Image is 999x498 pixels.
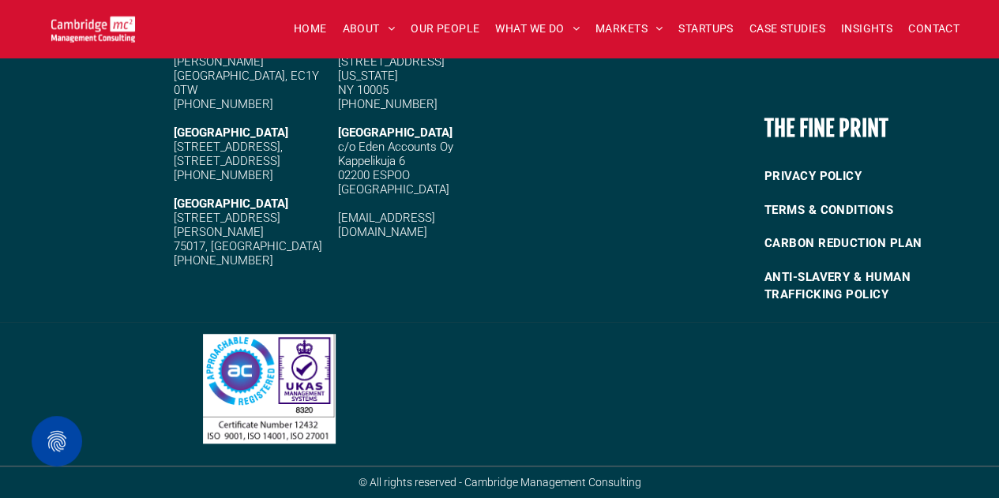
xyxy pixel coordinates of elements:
[764,114,888,142] b: THE FINE PRINT
[174,97,273,111] span: [PHONE_NUMBER]
[174,197,288,211] strong: [GEOGRAPHIC_DATA]
[338,140,453,197] span: c/o Eden Accounts Oy Kappelikuja 6 02200 ESPOO [GEOGRAPHIC_DATA]
[338,54,445,69] span: [STREET_ADDRESS]
[286,17,335,41] a: HOME
[338,211,435,239] a: [EMAIL_ADDRESS][DOMAIN_NAME]
[174,211,280,239] span: [STREET_ADDRESS][PERSON_NAME]
[833,17,900,41] a: INSIGHTS
[335,17,404,41] a: ABOUT
[338,69,398,83] span: [US_STATE]
[359,476,641,489] span: © All rights reserved - Cambridge Management Consulting
[174,253,273,268] span: [PHONE_NUMBER]
[203,336,336,353] a: Digital Transformation | Elia Tsouros | Cambridge Management Consulting
[203,334,336,443] img: Logos for Approachable Registered and UKAS Management Systems. The UKAS logo includes a tick, a c...
[338,97,438,111] span: [PHONE_NUMBER]
[338,125,453,140] span: [GEOGRAPHIC_DATA]
[174,154,280,168] span: [STREET_ADDRESS]
[670,17,741,41] a: STARTUPS
[764,193,979,227] a: TERMS & CONDITIONS
[338,83,389,97] span: NY 10005
[51,16,135,42] img: Go to Homepage
[764,260,979,312] a: ANTI-SLAVERY & HUMAN TRAFFICKING POLICY
[588,17,670,41] a: MARKETS
[174,140,283,154] span: [STREET_ADDRESS],
[174,125,288,140] strong: [GEOGRAPHIC_DATA]
[51,18,135,35] a: Your Business Transformed | Cambridge Management Consulting
[174,239,322,253] span: 75017, [GEOGRAPHIC_DATA]
[403,17,487,41] a: OUR PEOPLE
[174,168,273,182] span: [PHONE_NUMBER]
[764,159,979,193] a: PRIVACY POLICY
[764,227,979,260] a: CARBON REDUCTION PLAN
[900,17,967,41] a: CONTACT
[742,17,833,41] a: CASE STUDIES
[487,17,588,41] a: WHAT WE DO
[174,40,319,97] span: [STREET_ADDRESS][PERSON_NAME] [GEOGRAPHIC_DATA], EC1Y 0TW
